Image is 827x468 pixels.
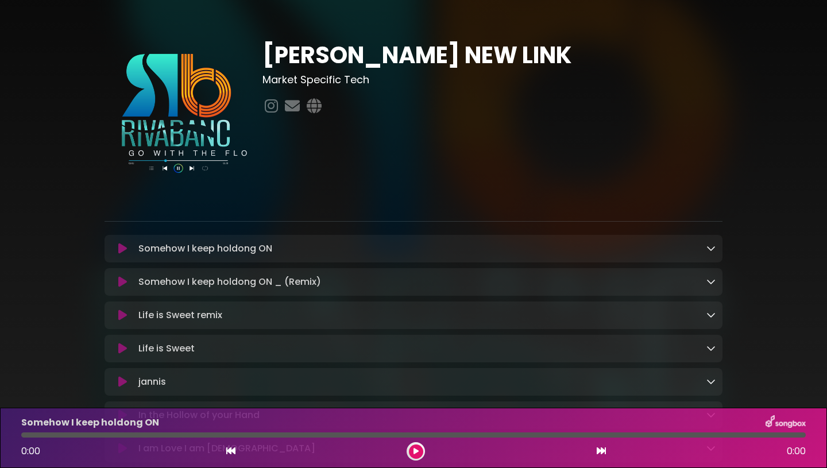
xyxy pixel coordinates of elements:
[21,416,159,430] p: Somehow I keep holdong ON
[138,375,166,389] p: jannis
[105,41,249,185] img: 4pN4B8I1S26pthYFCpPw
[787,444,806,458] span: 0:00
[262,74,722,86] h3: Market Specific Tech
[138,308,222,322] p: Life is Sweet remix
[138,342,195,355] p: Life is Sweet
[766,415,806,430] img: songbox-logo-white.png
[138,242,272,256] p: Somehow I keep holdong ON
[262,41,722,69] h1: [PERSON_NAME] NEW LINK
[21,444,40,458] span: 0:00
[138,275,321,289] p: Somehow I keep holdong ON _ (Remix)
